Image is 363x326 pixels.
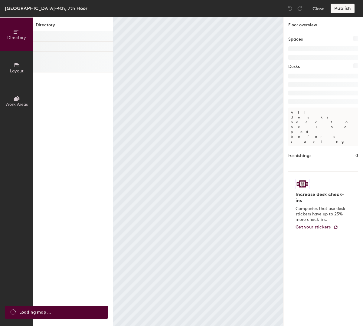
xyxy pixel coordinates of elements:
p: All desks need to be in a pod before saving [288,108,358,146]
span: Work Areas [5,102,28,107]
h1: Desks [288,63,300,70]
button: Close [312,4,325,13]
span: Layout [10,68,24,74]
h1: Directory [33,22,113,31]
img: Redo [297,5,303,12]
a: Get your stickers [296,225,338,230]
div: [GEOGRAPHIC_DATA]-4th, 7th Floor [5,5,87,12]
h1: Spaces [288,36,303,43]
span: Directory [7,35,26,40]
span: Get your stickers [296,225,331,230]
img: Sticker logo [296,179,309,189]
h1: Furnishings [288,152,311,159]
p: Companies that use desk stickers have up to 25% more check-ins. [296,206,347,222]
img: Undo [287,5,293,12]
h1: Floor overview [283,17,363,31]
span: Loading map ... [19,309,51,316]
h4: Increase desk check-ins [296,191,347,204]
h1: 0 [355,152,358,159]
